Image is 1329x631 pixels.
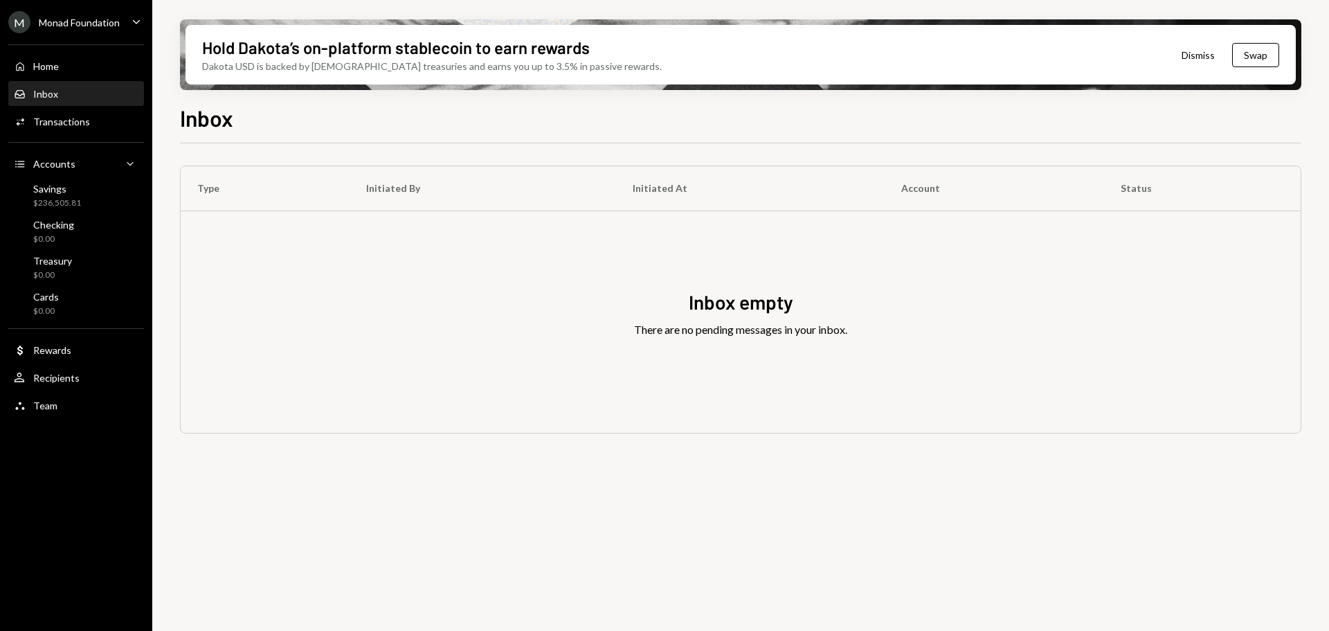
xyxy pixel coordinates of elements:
[33,219,74,231] div: Checking
[33,372,80,384] div: Recipients
[8,81,144,106] a: Inbox
[8,11,30,33] div: M
[1232,43,1279,67] button: Swap
[33,344,71,356] div: Rewards
[33,255,72,267] div: Treasury
[8,109,144,134] a: Transactions
[202,59,662,73] div: Dakota USD is backed by [DEMOGRAPHIC_DATA] treasuries and earns you up to 3.5% in passive rewards.
[634,321,847,338] div: There are no pending messages in your inbox.
[8,151,144,176] a: Accounts
[202,36,590,59] div: Hold Dakota’s on-platform stablecoin to earn rewards
[8,337,144,362] a: Rewards
[33,116,90,127] div: Transactions
[885,166,1104,211] th: Account
[33,269,72,281] div: $0.00
[180,104,233,132] h1: Inbox
[689,289,793,316] div: Inbox empty
[8,393,144,418] a: Team
[33,291,59,303] div: Cards
[33,233,74,245] div: $0.00
[33,183,81,195] div: Savings
[8,365,144,390] a: Recipients
[1104,166,1301,211] th: Status
[33,400,57,411] div: Team
[181,166,350,211] th: Type
[33,305,59,317] div: $0.00
[33,197,81,209] div: $236,505.81
[33,60,59,72] div: Home
[8,251,144,284] a: Treasury$0.00
[33,88,58,100] div: Inbox
[350,166,616,211] th: Initiated By
[33,158,75,170] div: Accounts
[8,53,144,78] a: Home
[8,287,144,320] a: Cards$0.00
[39,17,120,28] div: Monad Foundation
[1164,39,1232,71] button: Dismiss
[8,215,144,248] a: Checking$0.00
[616,166,885,211] th: Initiated At
[8,179,144,212] a: Savings$236,505.81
